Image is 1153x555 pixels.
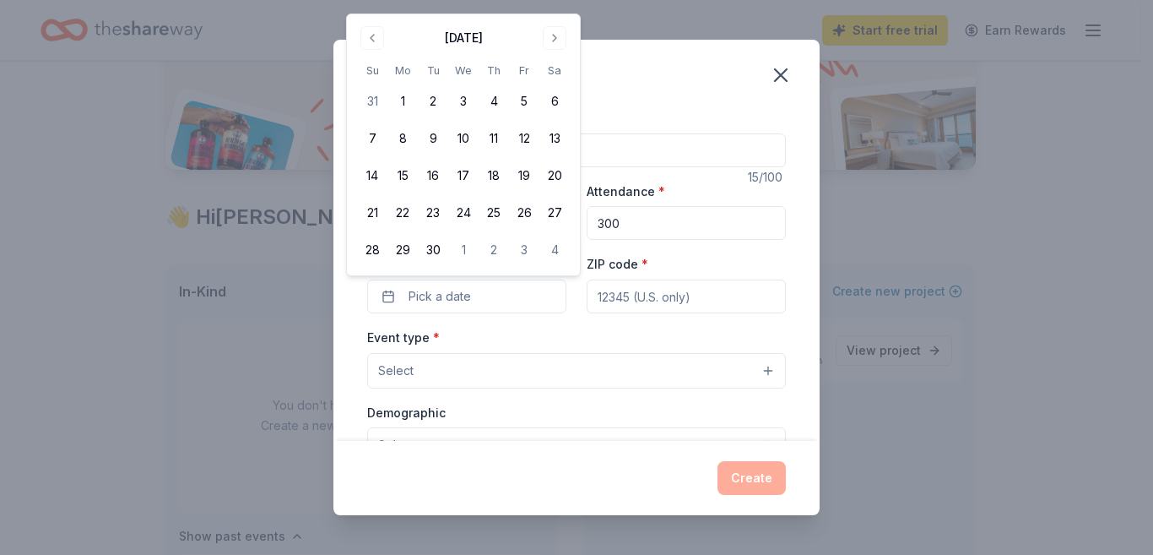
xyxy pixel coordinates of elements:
button: 6 [539,86,570,117]
button: 22 [387,198,418,228]
button: 16 [418,161,448,191]
button: Go to previous month [360,26,384,50]
button: 2 [479,235,509,265]
button: 25 [479,198,509,228]
button: Select [367,427,786,463]
button: 4 [539,235,570,265]
input: 20 [587,206,786,240]
button: 17 [448,161,479,191]
button: 14 [357,161,387,191]
th: Monday [387,62,418,79]
button: 10 [448,123,479,154]
button: 5 [509,86,539,117]
button: 11 [479,123,509,154]
th: Sunday [357,62,387,79]
th: Thursday [479,62,509,79]
div: [DATE] [445,28,483,48]
button: 13 [539,123,570,154]
label: Event type [367,329,440,346]
button: 28 [357,235,387,265]
button: 24 [448,198,479,228]
label: Attendance [587,183,665,200]
button: 18 [479,161,509,191]
button: 1 [448,235,479,265]
span: Select [378,361,414,381]
button: 29 [387,235,418,265]
button: 1 [387,86,418,117]
button: 20 [539,161,570,191]
button: 3 [509,235,539,265]
button: 15 [387,161,418,191]
span: Pick a date [409,286,471,307]
th: Friday [509,62,539,79]
button: 4 [479,86,509,117]
span: Select [378,435,414,455]
th: Saturday [539,62,570,79]
button: 30 [418,235,448,265]
th: Tuesday [418,62,448,79]
button: 26 [509,198,539,228]
button: 27 [539,198,570,228]
th: Wednesday [448,62,479,79]
button: Go to next month [543,26,566,50]
input: 12345 (U.S. only) [587,280,786,313]
div: 15 /100 [748,167,786,188]
label: ZIP code [587,256,648,273]
button: 31 [357,86,387,117]
button: 3 [448,86,479,117]
button: 2 [418,86,448,117]
button: 19 [509,161,539,191]
button: 23 [418,198,448,228]
button: Pick a date [367,280,566,313]
label: Demographic [367,405,446,422]
button: 21 [357,198,387,228]
button: 9 [418,123,448,154]
button: 8 [387,123,418,154]
button: Select [367,353,786,389]
button: 12 [509,123,539,154]
button: 7 [357,123,387,154]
